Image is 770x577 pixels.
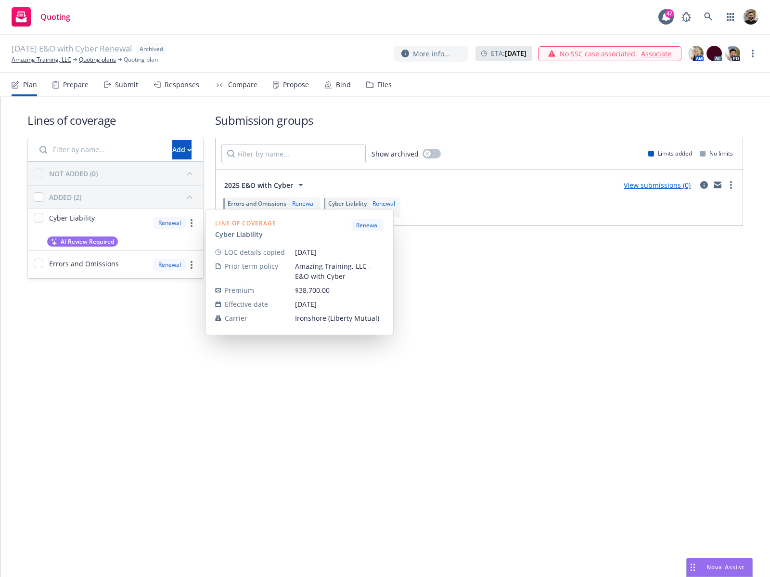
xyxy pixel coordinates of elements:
div: No limits [700,149,733,157]
div: Submit [115,81,138,89]
a: Associate [641,49,671,59]
span: Archived [140,45,163,53]
a: Amazing Training, LLC [12,55,71,64]
span: No SSC case associated. [560,49,637,59]
span: Cyber Liability [328,199,367,208]
div: Renewal [154,217,186,229]
div: Files [377,81,392,89]
img: photo [706,46,722,61]
div: Responses [165,81,199,89]
button: 2025 E&O with Cyber [221,175,309,195]
a: Search [699,7,718,26]
img: photo [725,46,740,61]
a: Report a Bug [677,7,696,26]
button: ADDED (2) [49,189,197,205]
div: Compare [228,81,257,89]
span: More info... [413,49,450,59]
button: More info... [394,46,468,62]
div: Bind [336,81,351,89]
div: Drag to move [687,558,699,577]
a: more [186,217,197,229]
a: Quoting plans [79,55,116,64]
div: Renewal [154,259,186,271]
button: Nova Assist [686,558,753,577]
a: mail [712,179,723,191]
a: Switch app [721,7,740,26]
span: Errors and Omissions [49,259,119,269]
span: Quoting plan [124,55,158,64]
span: ETA : [491,48,526,58]
span: Quoting [40,13,70,21]
input: Filter by name... [221,144,366,163]
a: more [747,48,758,59]
a: View submissions (0) [624,181,691,190]
h1: Submission groups [215,112,743,128]
img: photo [743,9,758,25]
div: Renewal [290,199,317,208]
a: Quoting [8,3,74,30]
a: circleInformation [698,179,710,191]
a: more [725,179,737,191]
img: photo [688,46,704,61]
strong: [DATE] [505,49,526,58]
div: Renewal [371,199,397,208]
button: AI Review Required [47,236,118,247]
span: AI Review Required [61,237,114,246]
div: Propose [283,81,309,89]
div: NOT ADDED (0) [49,169,98,179]
div: Prepare [63,81,89,89]
button: NOT ADDED (0) [49,166,197,181]
h1: Lines of coverage [27,112,204,128]
a: more [186,259,197,271]
span: Show archived [372,149,419,159]
div: ADDED (2) [49,192,81,202]
button: Add [172,140,192,159]
span: Errors and Omissions [228,199,286,208]
div: Plan [23,81,37,89]
div: 47 [665,9,674,18]
input: Filter by name... [34,140,167,159]
div: Add [172,141,192,159]
div: Limits added [648,149,692,157]
span: Cyber Liability [49,213,95,223]
span: 2025 E&O with Cyber [224,180,293,190]
span: Nova Assist [706,563,744,571]
span: [DATE] E&O with Cyber Renewal [12,43,132,55]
